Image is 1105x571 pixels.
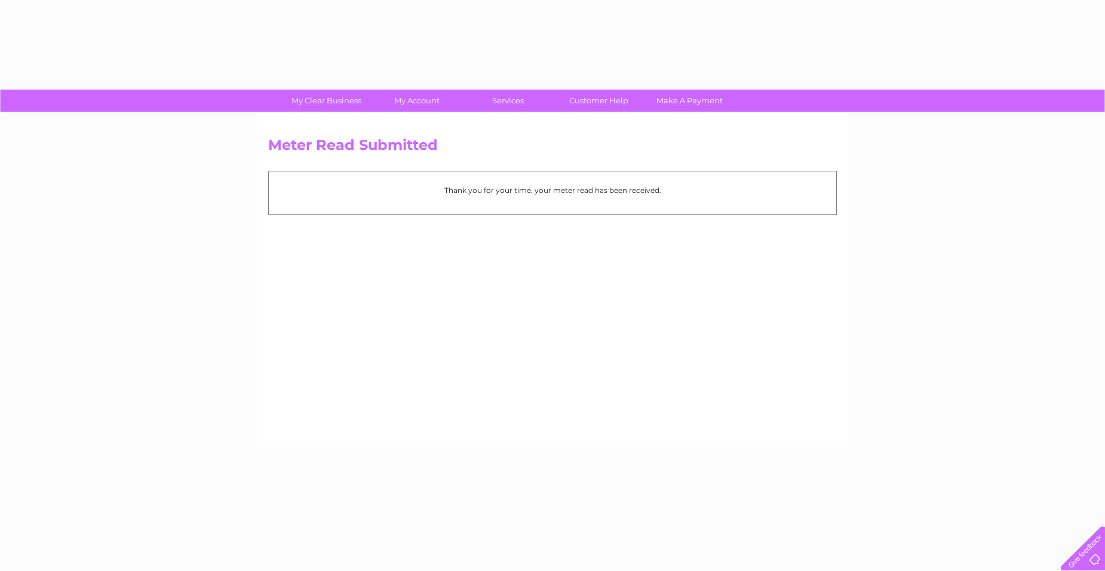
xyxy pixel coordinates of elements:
[459,90,557,112] a: Services
[550,90,648,112] a: Customer Help
[640,90,739,112] a: Make A Payment
[268,137,837,159] h2: Meter Read Submitted
[277,90,376,112] a: My Clear Business
[368,90,466,112] a: My Account
[275,185,830,196] p: Thank you for your time, your meter read has been received.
